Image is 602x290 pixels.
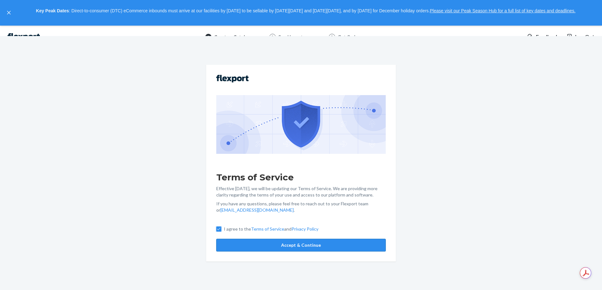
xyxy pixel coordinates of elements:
[8,33,40,41] img: Flexport logo
[216,227,221,232] input: I agree to theTerms of ServiceandPrivacy Policy
[527,33,559,40] a: Feedback
[566,33,594,40] button: Log Out
[36,8,69,13] strong: Key Peak Dates
[338,34,362,40] div: Get Orders
[216,75,249,82] img: Flexport logo
[251,226,284,232] a: Terms of Service
[216,185,386,198] p: Effective [DATE], we will be updating our Terms of Service. We are providing more clarity regardi...
[292,226,318,232] a: Privacy Policy
[430,8,575,13] a: Please visit our Peak Season Hub for a full list of key dates and deadlines.
[224,226,318,232] p: I agree to the and
[220,207,294,213] a: [EMAIL_ADDRESS][DOMAIN_NAME]
[331,34,333,39] span: 3
[216,201,386,213] p: If you have any questions, please feel free to reach out to your Flexport team or .
[216,95,386,154] img: GDPR Compliance
[575,33,594,40] span: Log Out
[207,34,209,39] span: 1
[6,9,12,16] button: close,
[216,239,386,251] button: Accept & Continue
[216,172,386,183] h1: Terms of Service
[271,34,273,39] span: 2
[214,34,250,40] div: Create a Catalog
[278,34,310,40] div: Send Inventory
[15,6,596,16] p: : Direct-to-consumer (DTC) eCommerce inbounds must arrive at our facilities by [DATE] to be sella...
[536,33,559,40] span: Feedback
